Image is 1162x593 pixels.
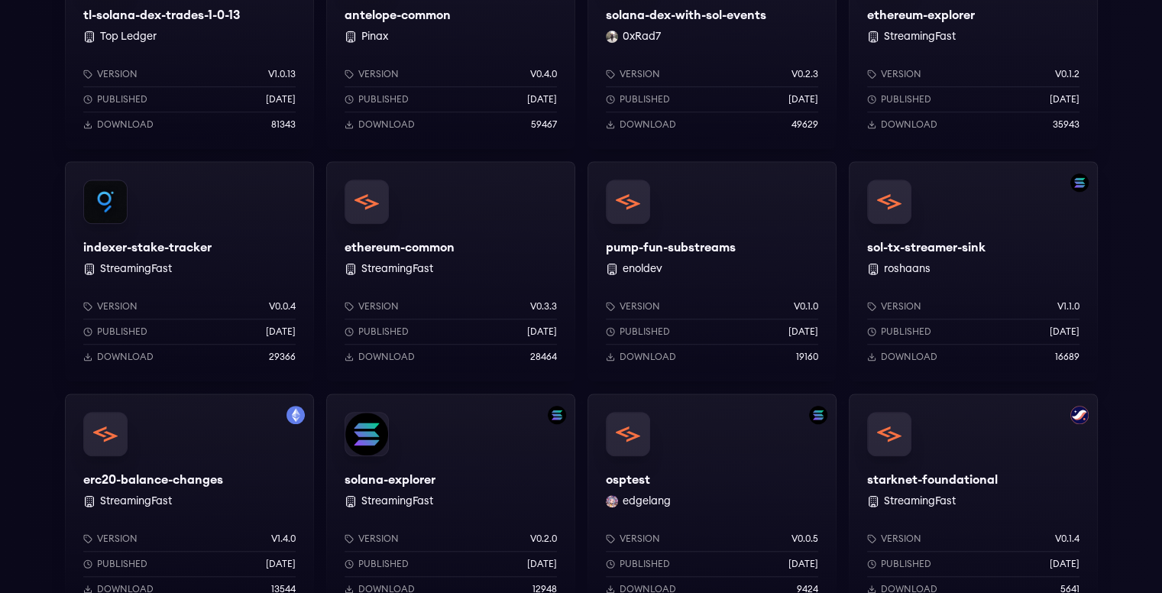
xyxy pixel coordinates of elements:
p: v0.1.4 [1055,533,1079,545]
p: [DATE] [788,326,818,338]
p: [DATE] [1050,326,1079,338]
p: Version [97,533,138,545]
p: Published [620,558,670,570]
p: v0.4.0 [530,68,557,80]
p: Download [881,351,937,363]
p: v0.0.4 [269,300,296,313]
a: indexer-stake-trackerindexer-stake-tracker StreamingFastVersionv0.0.4Published[DATE]Download29366 [65,161,314,381]
p: [DATE] [527,558,557,570]
p: [DATE] [266,93,296,105]
img: Filter by solana network [1070,173,1089,192]
p: Published [97,326,147,338]
p: 81343 [271,118,296,131]
p: Version [620,68,660,80]
img: Filter by starknet network [1070,406,1089,424]
p: Published [881,326,931,338]
button: StreamingFast [100,261,172,277]
button: enoldev [623,261,662,277]
p: Version [620,300,660,313]
p: Version [358,300,399,313]
a: pump-fun-substreamspump-fun-substreams enoldevVersionv0.1.0Published[DATE]Download19160 [587,161,837,381]
a: ethereum-commonethereum-common StreamingFastVersionv0.3.3Published[DATE]Download28464 [326,161,575,381]
p: Version [358,533,399,545]
p: v0.0.5 [791,533,818,545]
p: Version [881,68,921,80]
button: StreamingFast [361,494,433,509]
p: [DATE] [527,93,557,105]
p: v1.4.0 [271,533,296,545]
p: [DATE] [788,558,818,570]
p: 29366 [269,351,296,363]
p: [DATE] [1050,558,1079,570]
p: 16689 [1055,351,1079,363]
button: StreamingFast [884,29,956,44]
p: 59467 [531,118,557,131]
p: Download [358,118,415,131]
p: [DATE] [266,558,296,570]
p: Version [358,68,399,80]
p: Download [881,118,937,131]
button: roshaans [884,261,931,277]
p: Version [97,300,138,313]
p: Download [620,351,676,363]
img: Filter by solana network [809,406,827,424]
button: edgelang [623,494,671,509]
img: Filter by solana network [548,406,566,424]
p: Version [881,533,921,545]
p: Published [358,326,409,338]
p: Published [358,93,409,105]
button: Pinax [361,29,388,44]
p: v0.3.3 [530,300,557,313]
p: v0.1.2 [1055,68,1079,80]
p: Published [881,93,931,105]
p: [DATE] [266,326,296,338]
p: v0.2.3 [791,68,818,80]
p: Download [97,118,154,131]
p: v0.1.0 [794,300,818,313]
p: Version [881,300,921,313]
p: Published [620,93,670,105]
p: 19160 [796,351,818,363]
p: Version [620,533,660,545]
p: Download [358,351,415,363]
p: Download [97,351,154,363]
p: [DATE] [788,93,818,105]
img: Filter by mainnet network [286,406,305,424]
button: StreamingFast [361,261,433,277]
button: StreamingFast [884,494,956,509]
a: Filter by solana networksol-tx-streamer-sinksol-tx-streamer-sink roshaansVersionv1.1.0Published[D... [849,161,1098,381]
p: v1.0.13 [268,68,296,80]
p: Published [97,558,147,570]
p: [DATE] [527,326,557,338]
p: Download [620,118,676,131]
button: Top Ledger [100,29,157,44]
p: Published [97,93,147,105]
p: 49629 [791,118,818,131]
p: [DATE] [1050,93,1079,105]
p: v1.1.0 [1057,300,1079,313]
p: 35943 [1053,118,1079,131]
button: StreamingFast [100,494,172,509]
p: Published [358,558,409,570]
button: 0xRad7 [623,29,661,44]
p: v0.2.0 [530,533,557,545]
p: Version [97,68,138,80]
p: Published [620,326,670,338]
p: Published [881,558,931,570]
p: 28464 [530,351,557,363]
